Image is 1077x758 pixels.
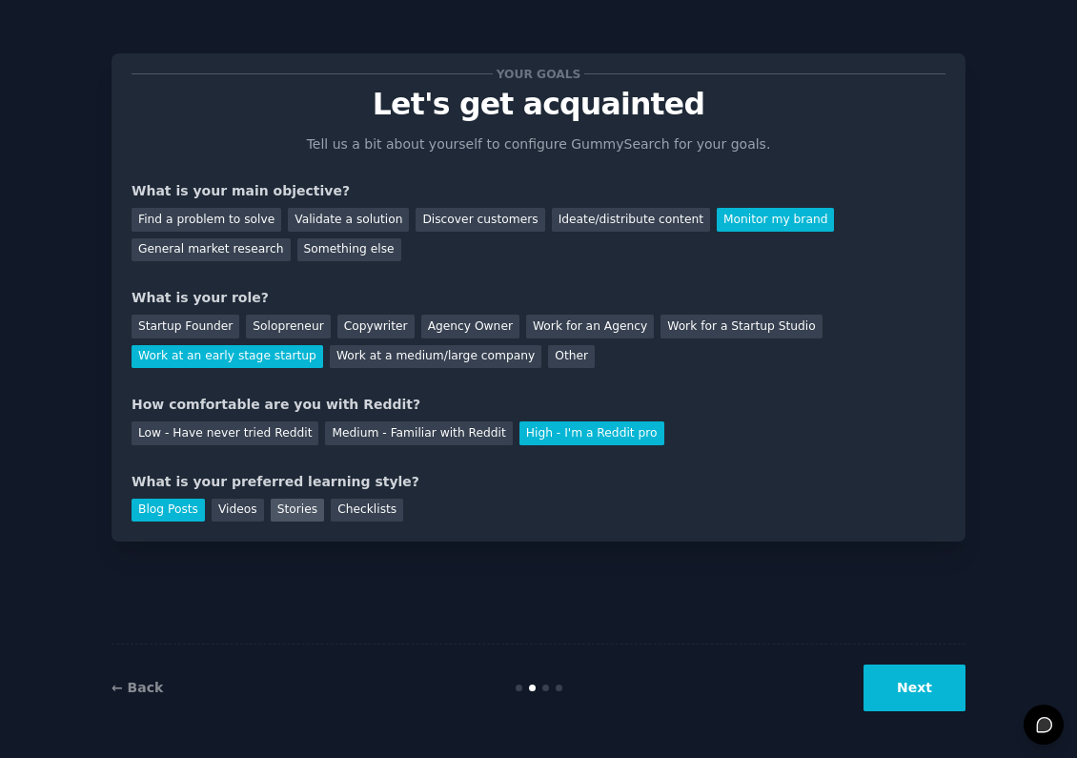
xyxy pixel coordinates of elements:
[493,64,584,84] span: Your goals
[526,315,654,338] div: Work for an Agency
[112,680,163,695] a: ← Back
[246,315,330,338] div: Solopreneur
[298,134,779,154] p: Tell us a bit about yourself to configure GummySearch for your goals.
[421,315,519,338] div: Agency Owner
[132,472,945,492] div: What is your preferred learning style?
[548,345,595,369] div: Other
[132,88,945,121] p: Let's get acquainted
[132,288,945,308] div: What is your role?
[288,208,409,232] div: Validate a solution
[519,421,664,445] div: High - I'm a Reddit pro
[337,315,415,338] div: Copywriter
[132,421,318,445] div: Low - Have never tried Reddit
[132,395,945,415] div: How comfortable are you with Reddit?
[864,665,965,711] button: Next
[212,499,264,522] div: Videos
[717,208,834,232] div: Monitor my brand
[132,499,205,522] div: Blog Posts
[552,208,710,232] div: Ideate/distribute content
[416,208,544,232] div: Discover customers
[132,181,945,201] div: What is your main objective?
[132,315,239,338] div: Startup Founder
[330,345,541,369] div: Work at a medium/large company
[325,421,512,445] div: Medium - Familiar with Reddit
[132,345,323,369] div: Work at an early stage startup
[297,238,401,262] div: Something else
[132,208,281,232] div: Find a problem to solve
[331,499,403,522] div: Checklists
[660,315,822,338] div: Work for a Startup Studio
[271,499,324,522] div: Stories
[132,238,291,262] div: General market research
